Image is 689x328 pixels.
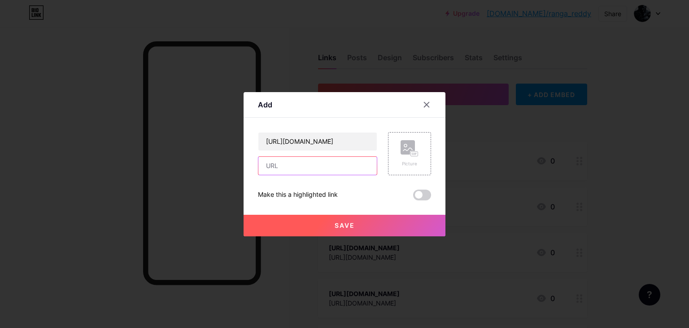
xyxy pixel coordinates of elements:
div: Picture [401,160,419,167]
button: Save [244,215,445,236]
input: URL [258,157,377,175]
span: Save [335,222,355,229]
input: Title [258,133,377,151]
div: Make this a highlighted link [258,190,338,200]
div: Add [258,99,272,110]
